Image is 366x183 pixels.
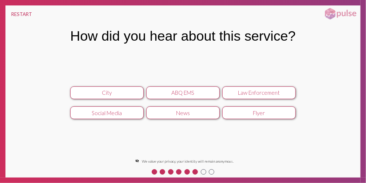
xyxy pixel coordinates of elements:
[74,110,139,116] div: Social Media
[222,86,296,99] button: Law Enforcement
[226,110,291,116] div: Flyer
[74,89,139,96] div: City
[135,159,139,163] mat-icon: visibility_off
[70,28,296,44] div: How did you hear about this service?
[142,159,234,163] span: We value your privacy, your identity will remain anonymous.
[222,106,296,119] button: Flyer
[70,106,144,119] button: Social Media
[226,89,291,96] div: Law Enforcement
[150,110,215,116] div: News
[322,7,359,20] img: pulsehorizontalsmall.png
[70,86,144,99] button: City
[150,89,215,96] div: ABQ EMS
[146,86,220,99] button: ABQ EMS
[5,5,38,23] button: RESTART
[146,106,220,119] button: News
